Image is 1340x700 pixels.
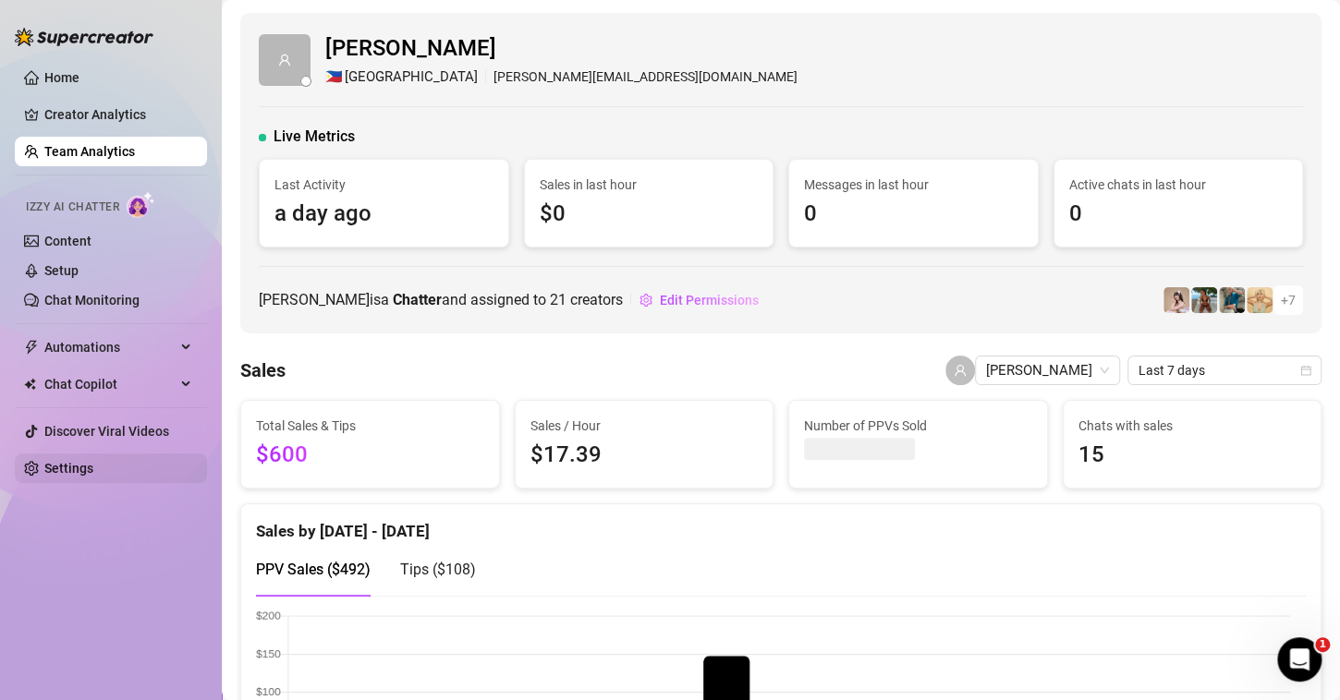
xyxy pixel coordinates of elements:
span: Sales / Hour [530,416,759,436]
a: Team Analytics [44,144,135,159]
img: AI Chatter [127,191,155,218]
iframe: Intercom live chat [1277,637,1322,682]
span: Tips ( $108 ) [400,561,476,578]
div: [PERSON_NAME][EMAIL_ADDRESS][DOMAIN_NAME] [325,66,798,89]
div: Sales by [DATE] - [DATE] [256,504,1306,544]
span: Messages in last hour [804,175,1023,195]
a: Creator Analytics [44,100,192,129]
span: 🇵🇭 [325,66,343,89]
span: 0 [804,197,1023,232]
span: [PERSON_NAME] is a and assigned to creators [259,288,623,311]
img: logo-BBDzfeDw.svg [15,28,153,46]
a: Settings [44,461,93,476]
span: setting [640,294,652,307]
span: 0 [1069,197,1288,232]
span: $600 [256,438,484,473]
span: calendar [1300,365,1311,376]
span: Sales in last hour [540,175,759,195]
span: Last Activity [274,175,493,195]
span: thunderbolt [24,340,39,355]
span: a day ago [274,197,493,232]
a: Chat Monitoring [44,293,140,308]
span: Anna Ramos [986,356,1109,384]
span: Live Metrics [274,126,355,148]
span: Last 7 days [1139,356,1310,384]
span: Total Sales & Tips [256,416,484,436]
a: Setup [44,263,79,278]
span: Chats with sales [1078,416,1307,436]
b: Chatter [393,291,442,308]
button: Edit Permissions [639,285,760,315]
img: Actually.Maria [1247,287,1273,313]
span: $0 [540,197,759,232]
h4: Sales [240,357,286,383]
span: Automations [44,332,176,362]
span: + 7 [1281,290,1296,310]
span: 1 [1315,637,1330,652]
span: $17.39 [530,438,759,473]
span: PPV Sales ( $492 ) [256,561,371,578]
img: Eavnc [1219,287,1245,313]
span: 21 [550,291,566,308]
span: user [954,364,967,377]
span: user [278,54,291,66]
span: [PERSON_NAME] [325,31,798,66]
span: 15 [1078,438,1307,473]
span: [GEOGRAPHIC_DATA] [345,66,478,89]
a: Content [44,234,91,248]
img: anaxmei [1163,287,1189,313]
a: Discover Viral Videos [44,424,169,439]
img: Chat Copilot [24,378,36,391]
span: Izzy AI Chatter [26,199,119,216]
a: Home [44,70,79,85]
img: Libby [1191,287,1217,313]
span: Number of PPVs Sold [804,416,1032,436]
span: Edit Permissions [660,293,759,308]
span: Active chats in last hour [1069,175,1288,195]
span: Chat Copilot [44,369,176,399]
